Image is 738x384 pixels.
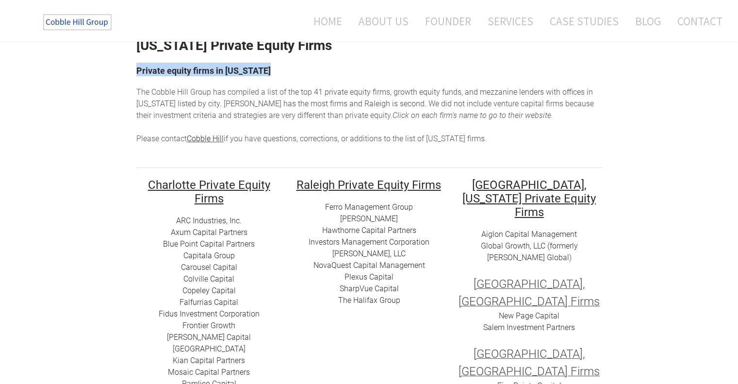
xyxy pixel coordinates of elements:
div: he top 41 private equity firms, growth equity funds, and mezzanine lenders with offices in [US_ST... [136,86,602,145]
a: ​Plexus Capital [344,272,394,282]
h2: ​ [296,178,442,191]
a: [PERSON_NAME], LLC [332,249,406,258]
a: Hawthorne Capital Partners [322,226,416,235]
a: ​Kian Capital Partners [173,356,245,365]
a: Case Studies [542,8,626,34]
a: Founder [418,8,478,34]
em: Click on each firm's name to go to their website. ​ [393,111,553,120]
a: Home [299,8,349,34]
a: ​NovaQuest Capital Management [313,261,425,270]
a: About Us [351,8,416,34]
span: The Cobble Hill Group has compiled a list of t [136,87,291,97]
font: Raleigh Private Equity Firms [296,178,441,192]
font: [GEOGRAPHIC_DATA], [GEOGRAPHIC_DATA] Firms [459,347,600,378]
img: The Cobble Hill Group LLC [37,10,119,34]
font: Private equity firms in [US_STATE] [136,66,271,76]
a: Capitala Group​ [183,251,235,260]
a: Global Growth, LLC (formerly [PERSON_NAME] Global [481,241,578,262]
a: ​Colville Capital [183,274,234,284]
a: Copeley Capital [182,286,236,295]
a: ​Blue Point Capital Partners [163,239,255,249]
a: [GEOGRAPHIC_DATA] [173,344,246,353]
a: Ferro Management Group [325,202,413,212]
a: Axum Capital Partners [171,228,247,237]
strong: [US_STATE] Private Equity Firms [136,37,332,53]
span: Please contact if you have questions, corrections, or additions to the list of [US_STATE] firms. [136,134,487,143]
a: Salem Investment Partners [483,323,575,332]
a: New Page Capital [499,311,559,320]
a: Mosaic Capital Partners [168,367,250,377]
font: Charlotte Private Equity Firms [148,178,270,205]
a: Blog [628,8,668,34]
a: ​​Carousel Capital​​ [181,263,237,272]
a: Contact [670,8,722,34]
a: [PERSON_NAME] Capital [167,333,251,342]
u: ​ [296,176,441,192]
a: SharpVue Capital [340,284,399,293]
a: Aiglon Capital Management [481,230,577,239]
a: Fidus Investment Corporation [159,309,260,318]
h2: ​ [136,178,282,205]
a: Investors Management Corporation [309,237,429,247]
a: ARC I​ndustries, Inc. [176,216,242,225]
a: Frontier Growth [182,321,235,330]
font: [GEOGRAPHIC_DATA], [GEOGRAPHIC_DATA] Firms [459,277,600,308]
a: ​Falfurrias Capital [180,298,238,307]
a: Services [480,8,541,34]
a: Cobble Hill [187,134,224,143]
font: [GEOGRAPHIC_DATA], [US_STATE] Private Equity Firms [462,178,596,219]
a: ​​The Halifax Group [338,296,400,305]
a: [PERSON_NAME] [340,214,398,223]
